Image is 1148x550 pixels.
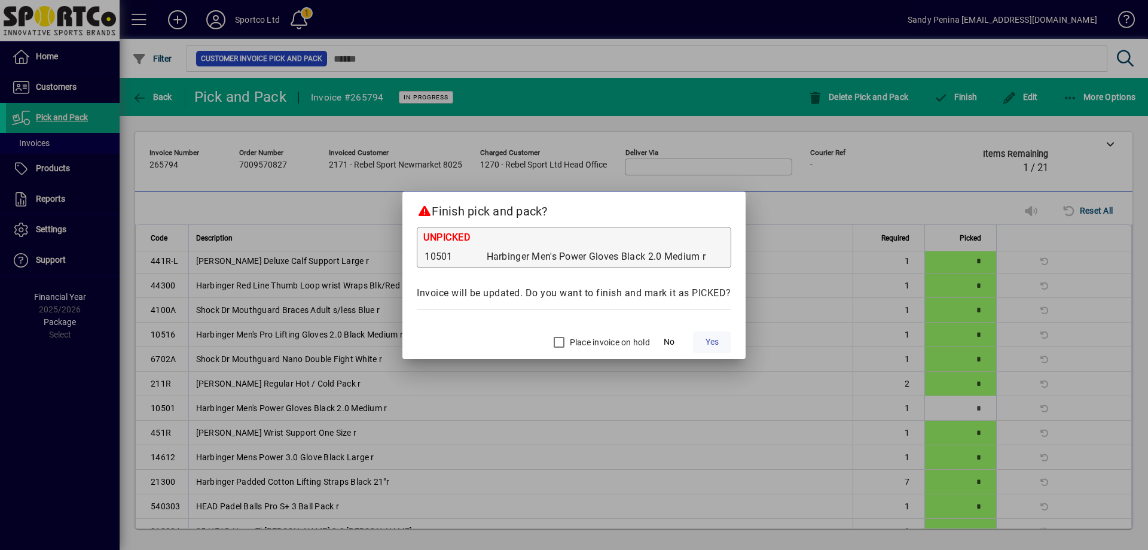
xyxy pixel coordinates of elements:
[423,230,725,248] div: UNPICKED
[486,249,725,265] td: Harbinger Men's Power Gloves Black 2.0 Medium r
[402,192,746,226] h2: Finish pick and pack?
[693,332,731,353] button: Yes
[650,332,688,353] button: No
[664,336,674,348] span: No
[706,336,719,348] span: Yes
[567,336,650,348] label: Place invoice on hold
[417,286,731,300] div: Invoice will be updated. Do you want to finish and mark it as PICKED?
[423,249,486,265] td: 10501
